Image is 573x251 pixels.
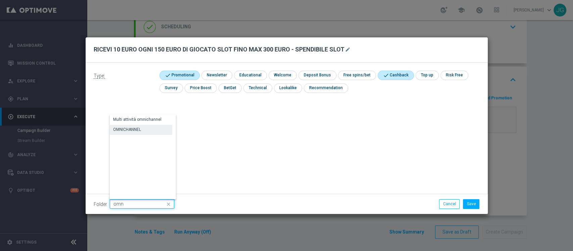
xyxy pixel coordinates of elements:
h2: RICEVI 10 EURO OGNI 150 EURO DI GIOCATO SLOT FINO MAX 300 EURO - SPENDIBILE SLOT [94,45,344,53]
i: close [165,200,172,209]
button: Save [463,199,479,209]
i: mode_edit [345,47,350,52]
div: OMNICHANNEL [113,127,141,133]
span: Type: [94,73,105,79]
div: Press SPACE to select this row. [110,115,172,125]
div: Press SPACE to select this row. [110,125,172,135]
input: Quick find [110,199,174,209]
div: Multi attività omnichannel [113,116,161,122]
label: Folder [94,202,107,207]
button: mode_edit [344,45,353,53]
button: Cancel [439,199,460,209]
